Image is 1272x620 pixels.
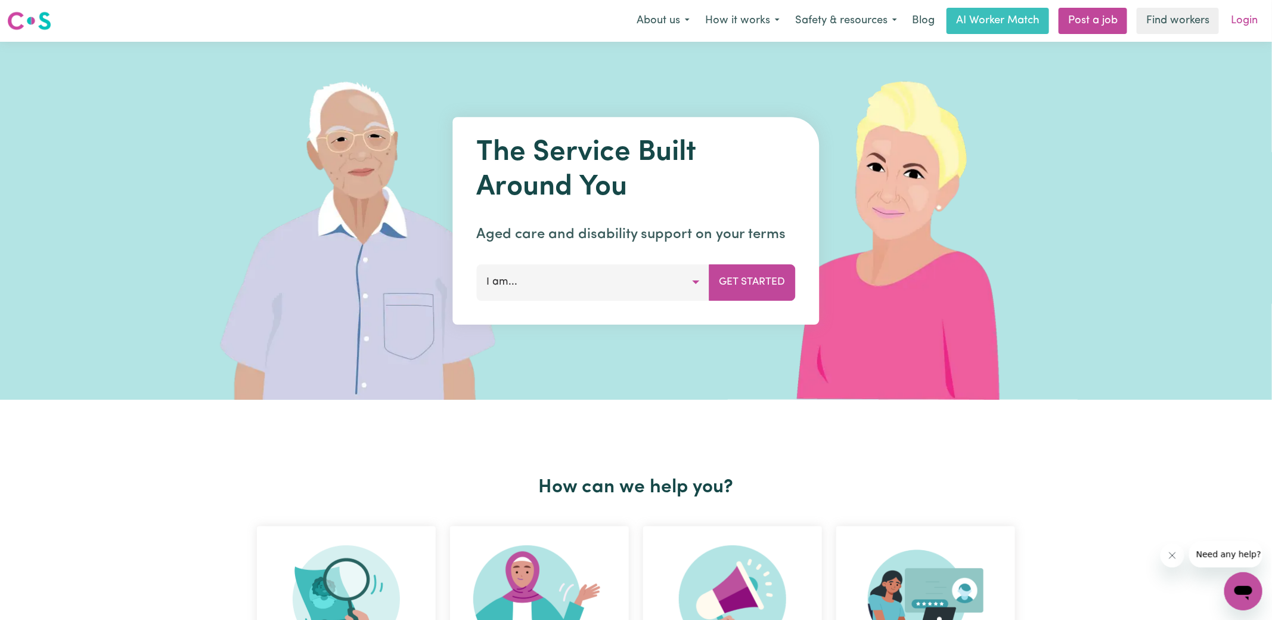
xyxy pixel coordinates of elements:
button: Get Started [709,264,796,300]
a: AI Worker Match [947,8,1049,34]
h2: How can we help you? [250,476,1022,499]
p: Aged care and disability support on your terms [477,224,796,245]
a: Post a job [1059,8,1127,34]
button: I am... [477,264,710,300]
img: Careseekers logo [7,10,51,32]
button: About us [629,8,697,33]
h1: The Service Built Around You [477,136,796,205]
iframe: Close message [1161,544,1184,567]
iframe: Message from company [1189,541,1262,567]
a: Login [1224,8,1265,34]
a: Find workers [1137,8,1219,34]
button: How it works [697,8,787,33]
iframe: Button to launch messaging window [1224,572,1262,610]
button: Safety & resources [787,8,905,33]
a: Careseekers logo [7,7,51,35]
a: Blog [905,8,942,34]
